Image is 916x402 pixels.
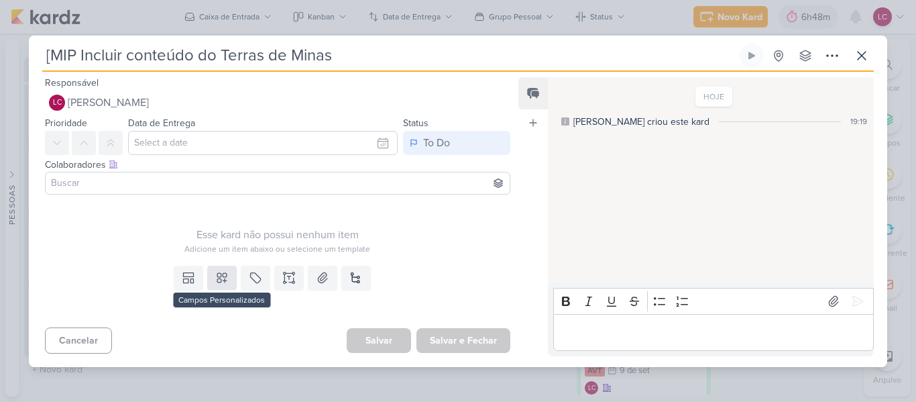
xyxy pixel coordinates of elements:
div: [PERSON_NAME] criou este kard [573,115,709,129]
div: Editor toolbar [553,288,874,314]
button: LC [PERSON_NAME] [45,91,510,115]
div: Editor editing area: main [553,314,874,351]
div: 19:19 [850,115,867,128]
div: Adicione um item abaixo ou selecione um template [45,243,510,255]
div: Colaboradores [45,158,510,172]
p: LC [53,99,62,107]
div: To Do [423,135,450,151]
input: Buscar [48,175,507,191]
input: Kard Sem Título [42,44,737,68]
label: Data de Entrega [128,117,195,129]
input: Select a date [128,131,398,155]
label: Status [403,117,428,129]
button: To Do [403,131,510,155]
span: [PERSON_NAME] [68,95,149,111]
div: Laís Costa [49,95,65,111]
div: Ligar relógio [746,50,757,61]
div: Campos Personalizados [173,293,270,307]
button: Cancelar [45,328,112,354]
div: Esse kard não possui nenhum item [45,227,510,243]
label: Responsável [45,77,99,89]
label: Prioridade [45,117,87,129]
